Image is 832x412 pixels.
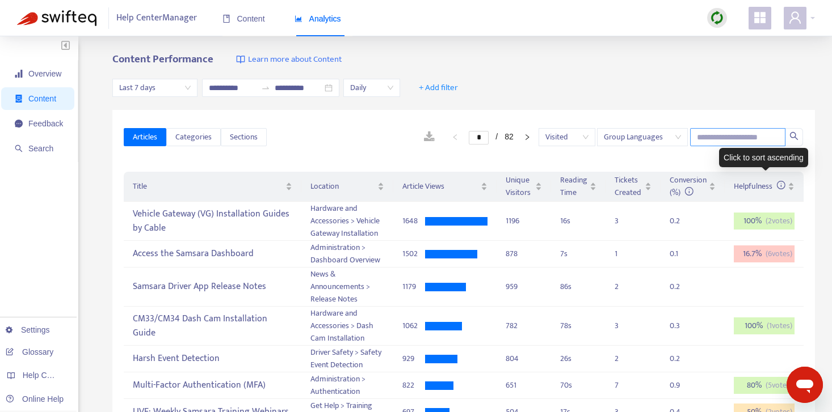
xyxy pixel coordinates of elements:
span: right [524,134,531,141]
div: 959 [506,281,542,293]
div: 822 [402,379,425,392]
div: 0.1 [670,248,692,260]
span: Title [133,180,283,193]
td: Administration > Authentication [301,372,394,399]
img: image-link [236,55,245,64]
button: left [446,130,464,144]
span: Search [28,144,53,153]
img: sync.dc5367851b00ba804db3.png [710,11,724,25]
span: Daily [350,79,393,96]
div: 7 s [560,248,596,260]
span: Reading Time [560,174,587,199]
span: signal [15,70,23,78]
button: Articles [124,128,166,146]
span: Content [222,14,265,23]
button: + Add filter [410,79,467,97]
span: ( 6 votes) [766,248,792,260]
div: 80 % [734,377,795,394]
div: 1648 [402,215,425,227]
span: / [495,132,498,141]
div: 70 s [560,379,596,392]
td: Driver Safety > Safety Event Detection [301,346,394,372]
span: swap-right [261,83,270,92]
div: 0.2 [670,352,692,365]
div: Click to sort ascending [719,148,808,167]
span: book [222,15,230,23]
a: Settings [6,325,50,334]
div: 878 [506,248,542,260]
div: 929 [402,352,425,365]
span: Last 7 days [119,79,191,96]
div: 651 [506,379,542,392]
div: 1196 [506,215,542,227]
span: area-chart [295,15,302,23]
span: container [15,95,23,103]
span: to [261,83,270,92]
div: Access the Samsara Dashboard [133,245,292,264]
div: 3 [615,215,637,227]
span: Article Views [402,180,478,193]
div: 0.2 [670,281,692,293]
span: + Add filter [419,81,458,95]
span: Help Center Manager [116,7,197,29]
span: Articles [133,131,157,143]
div: 0.3 [670,320,692,332]
button: Sections [221,128,267,146]
div: Vehicle Gateway (VG) Installation Guides by Cable [133,205,292,237]
div: 78 s [560,320,596,332]
th: Title [124,172,301,202]
div: 0.2 [670,215,692,227]
span: ( 5 votes) [766,379,792,392]
b: Content Performance [112,50,213,68]
span: Group Languages [604,129,681,146]
div: Multi-Factor Authentication (MFA) [133,376,292,395]
td: News & Announcements > Release Notes [301,267,394,307]
button: Categories [166,128,221,146]
li: 1/82 [469,130,513,144]
div: 1179 [402,281,425,293]
div: 100 % [734,213,795,230]
span: Conversion (%) [670,173,707,199]
div: 7 [615,379,637,392]
li: Next Page [518,130,536,144]
img: Swifteq [17,10,96,26]
div: 2 [615,352,637,365]
td: Hardware and Accessories > Dash Cam Installation [301,307,394,346]
span: Learn more about Content [248,53,342,66]
span: Location [310,180,376,193]
span: ( 1 votes) [767,320,792,332]
span: left [452,134,459,141]
div: 1502 [402,248,425,260]
div: 1062 [402,320,425,332]
span: Helpfulness [734,180,785,193]
th: Reading Time [551,172,606,202]
iframe: Button to launch messaging window [787,367,823,403]
span: Categories [175,131,212,143]
div: Samsara Driver App Release Notes [133,278,292,296]
div: 3 [615,320,637,332]
a: Glossary [6,347,53,356]
span: Analytics [295,14,341,23]
th: Tickets Created [606,172,661,202]
div: 16.7 % [734,245,795,262]
span: Tickets Created [615,174,642,199]
span: appstore [753,11,767,24]
span: Help Centers [23,371,69,380]
div: 26 s [560,352,596,365]
div: 782 [506,320,542,332]
div: 804 [506,352,542,365]
div: CM33/CM34 Dash Cam Installation Guide [133,309,292,342]
span: message [15,120,23,128]
span: Content [28,94,56,103]
div: 2 [615,281,637,293]
th: Location [301,172,394,202]
td: Administration > Dashboard Overview [301,241,394,267]
span: Feedback [28,119,63,128]
div: 1 [615,248,637,260]
button: right [518,130,536,144]
span: Overview [28,69,61,78]
span: search [789,131,799,141]
th: Article Views [393,172,497,202]
div: 100 % [734,317,795,334]
span: search [15,145,23,152]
